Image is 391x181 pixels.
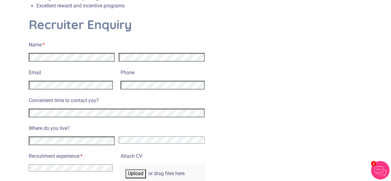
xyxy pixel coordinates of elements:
input: Last [119,53,205,62]
label: Convenient time to contact you? [29,95,205,104]
label: Email [29,67,113,76]
input: State / Province / Region [29,136,115,145]
label: Phone [121,67,205,76]
input: First [29,53,115,62]
h1: Recruiter Enquiry [29,17,205,32]
label: Recruitment experience [29,151,113,160]
legend: Name [29,40,205,49]
select: Country [119,136,205,144]
span: or drag files here. [148,170,186,177]
label: Attach CV [121,151,205,160]
span: Upload [128,170,143,176]
li: Excellent reward and incentive programs [36,2,164,10]
img: Chatbot [371,161,389,179]
span: 1 [371,161,376,166]
button: Upload [125,169,146,178]
legend: Where do you live? [29,123,205,132]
